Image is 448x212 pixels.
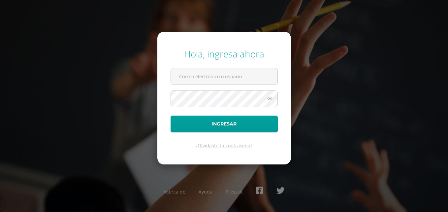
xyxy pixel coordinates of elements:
[199,189,212,195] a: Ayuda
[171,48,278,60] div: Hola, ingresa ahora
[226,189,243,195] a: Presskit
[171,68,277,85] input: Correo electrónico o usuario
[171,116,278,132] button: Ingresar
[164,189,185,195] a: Acerca de
[196,142,252,149] a: ¿Olvidaste tu contraseña?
